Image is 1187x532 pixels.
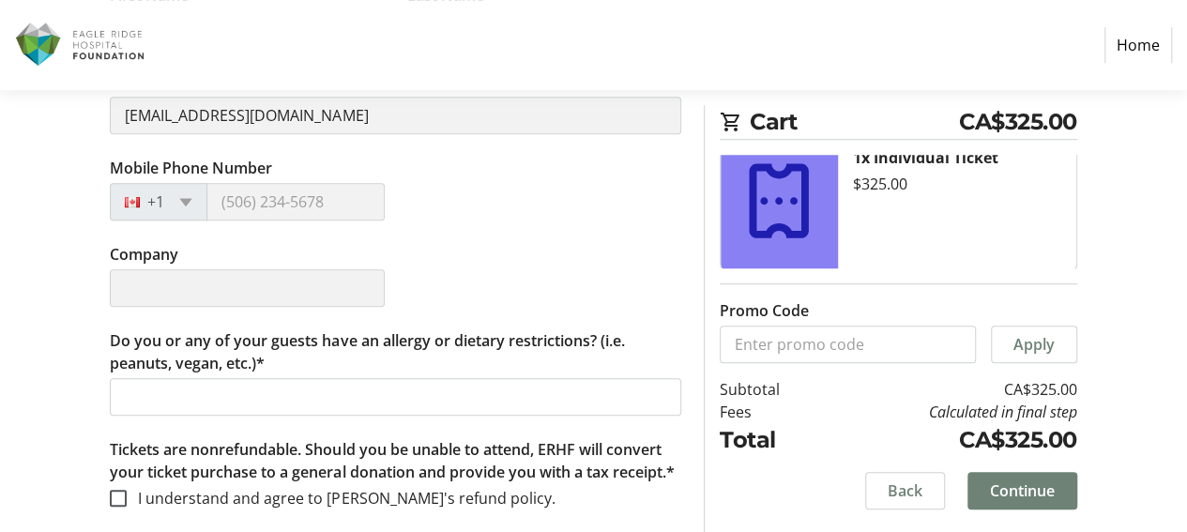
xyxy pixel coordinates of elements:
td: CA$325.00 [823,378,1077,401]
td: Calculated in final step [823,401,1077,423]
td: Total [720,423,823,457]
input: Enter promo code [720,326,976,363]
label: Promo Code [720,299,809,322]
td: CA$325.00 [823,423,1077,457]
button: Apply [991,326,1077,363]
button: Continue [967,472,1077,509]
span: Continue [990,479,1055,502]
label: Do you or any of your guests have an allergy or dietary restrictions? (i.e. peanuts, vegan, etc.)* [110,329,681,374]
input: (506) 234-5678 [206,183,384,220]
img: Eagle Ridge Hospital Foundation's Logo [15,8,148,83]
td: Subtotal [720,378,823,401]
a: Home [1104,27,1172,63]
label: Company [110,243,178,266]
strong: 1x Individual Ticket [853,147,998,168]
label: I understand and agree to [PERSON_NAME]'s refund policy. [127,487,555,509]
span: Apply [1013,333,1055,356]
span: CA$325.00 [959,105,1077,139]
div: $325.00 [853,173,1061,195]
span: Cart [750,105,959,139]
button: Back [865,472,945,509]
span: Back [888,479,922,502]
label: Mobile Phone Number [110,157,272,179]
p: Tickets are nonrefundable. Should you be unable to attend, ERHF will convert your ticket purchase... [110,438,681,483]
td: Fees [720,401,823,423]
